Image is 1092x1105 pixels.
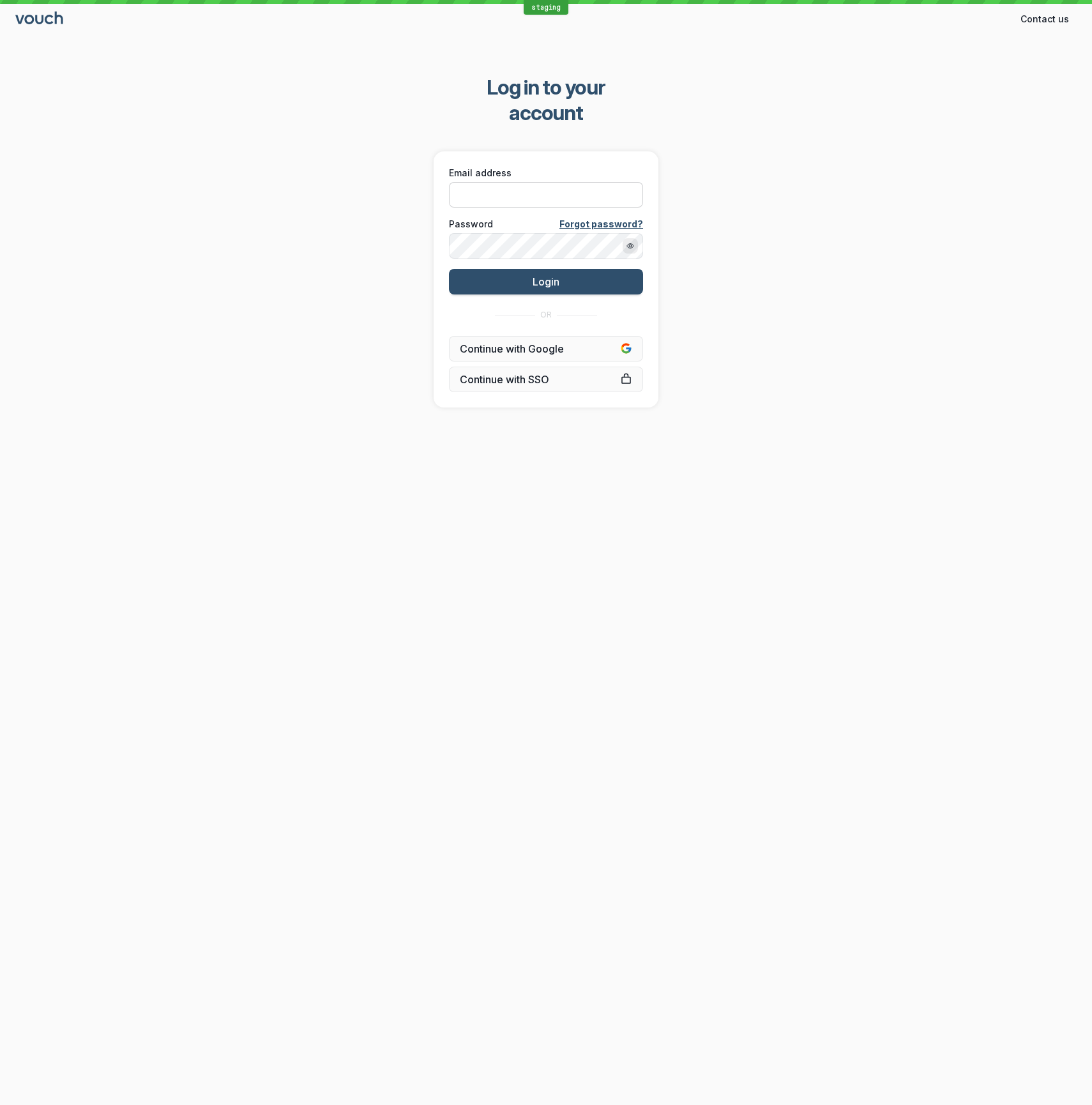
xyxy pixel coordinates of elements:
[449,269,643,294] button: Login
[449,167,512,179] span: Email address
[460,373,632,386] span: Continue with SSO
[449,336,643,362] button: Continue with Google
[15,14,65,25] a: Go to sign in
[1013,9,1077,29] button: Contact us
[559,218,643,231] a: Forgot password?
[533,275,559,288] span: Login
[449,367,643,392] a: Continue with SSO
[451,75,642,126] span: Log in to your account
[540,310,552,320] span: OR
[623,238,638,254] button: Show password
[449,218,493,231] span: Password
[460,342,632,355] span: Continue with Google
[1020,13,1069,26] span: Contact us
